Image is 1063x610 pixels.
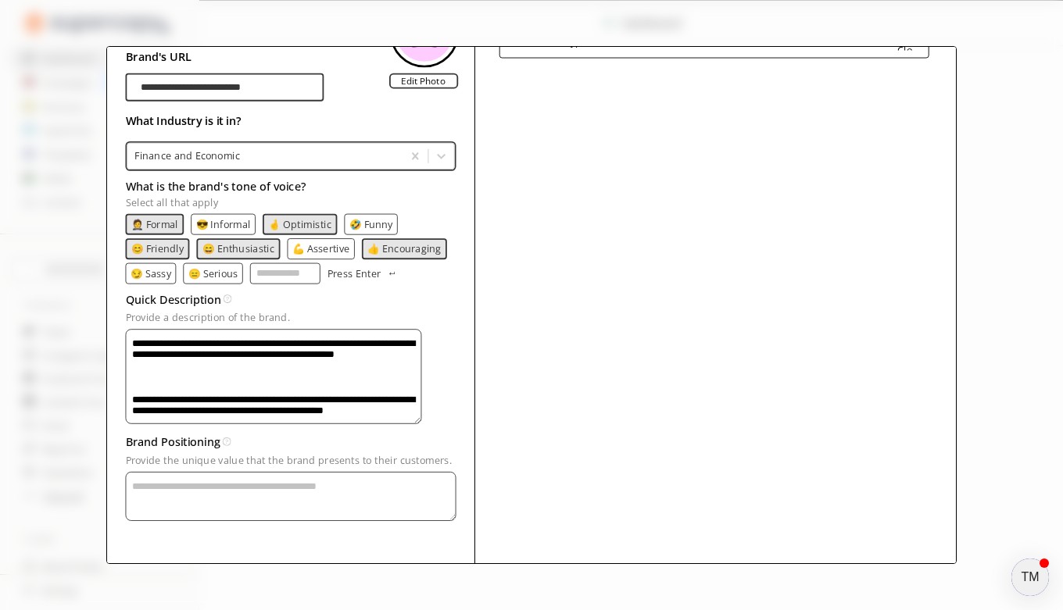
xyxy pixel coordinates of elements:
input: brand-persona-input-input [126,73,324,101]
button: 🤣 Funny [349,218,393,229]
img: Tooltip Icon [223,437,231,445]
p: Provide a description of the brand. [126,312,456,323]
h3: What is the brand's tone of voice? [126,175,456,196]
button: Press Enter Press Enter [327,262,398,284]
div: atlas-message-author-avatar [1011,558,1049,596]
button: 😑 Serious [188,267,238,278]
div: Select rule type [514,36,588,47]
img: Press Enter [388,271,396,275]
img: Tooltip Icon [224,294,232,303]
button: 💪 Assertive [292,243,350,254]
h2: What Industry is it in? [126,110,456,131]
h2: Brand's URL [126,46,324,67]
p: Provide the unique value that the brand presents to their customers. [126,455,456,466]
button: 😎 Informal [196,218,251,229]
button: 🤵 Formal [131,218,178,229]
div: tone-text-list [126,213,456,284]
button: atlas-launcher [1011,558,1049,596]
button: 😏 Sassy [131,267,171,278]
button: 👍 Encouraging [367,243,441,254]
button: 🤞 Optimistic [268,218,331,229]
textarea: textarea-textarea [126,329,422,424]
img: Close [897,34,914,51]
button: 😊 Friendly [131,243,184,254]
label: Edit Photo [389,73,458,88]
p: Select all that apply [126,196,456,207]
p: Press Enter [327,267,381,278]
textarea: textarea-textarea [126,471,456,520]
h3: Brand Positioning [126,430,221,451]
button: 😄 Enthusiastic [202,243,275,254]
h3: Quick Description [126,288,221,309]
input: tone-input [250,262,320,284]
